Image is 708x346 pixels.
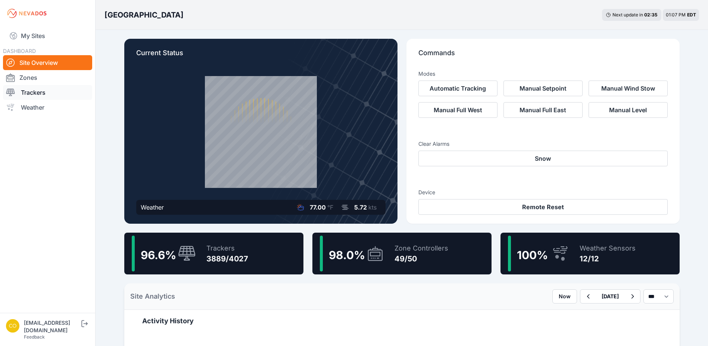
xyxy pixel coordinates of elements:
[418,70,435,78] h3: Modes
[552,289,577,303] button: Now
[580,254,636,264] div: 12/12
[368,204,377,211] span: kts
[24,319,80,334] div: [EMAIL_ADDRESS][DOMAIN_NAME]
[644,12,658,18] div: 02 : 35
[418,140,668,148] h3: Clear Alarms
[206,254,248,264] div: 3889/4027
[517,248,548,262] span: 100 %
[105,10,184,20] h3: [GEOGRAPHIC_DATA]
[394,243,448,254] div: Zone Controllers
[310,204,326,211] span: 77.00
[418,189,668,196] h3: Device
[612,12,643,18] span: Next update in
[141,203,164,212] div: Weather
[3,27,92,45] a: My Sites
[206,243,248,254] div: Trackers
[596,290,625,303] button: [DATE]
[141,248,176,262] span: 96.6 %
[105,5,184,25] nav: Breadcrumb
[666,12,686,18] span: 01:07 PM
[6,319,19,333] img: controlroomoperator@invenergy.com
[580,243,636,254] div: Weather Sensors
[418,199,668,215] button: Remote Reset
[327,204,333,211] span: °F
[418,102,498,118] button: Manual Full West
[503,81,583,96] button: Manual Setpoint
[687,12,696,18] span: EDT
[3,48,36,54] span: DASHBOARD
[136,48,386,64] p: Current Status
[418,151,668,166] button: Snow
[589,81,668,96] button: Manual Wind Stow
[3,85,92,100] a: Trackers
[394,254,448,264] div: 49/50
[354,204,367,211] span: 5.72
[142,316,662,326] h2: Activity History
[589,102,668,118] button: Manual Level
[130,291,175,302] h2: Site Analytics
[500,233,680,274] a: 100%Weather Sensors12/12
[503,102,583,118] button: Manual Full East
[3,100,92,115] a: Weather
[3,55,92,70] a: Site Overview
[418,81,498,96] button: Automatic Tracking
[312,233,492,274] a: 98.0%Zone Controllers49/50
[418,48,668,64] p: Commands
[3,70,92,85] a: Zones
[124,233,303,274] a: 96.6%Trackers3889/4027
[6,7,48,19] img: Nevados
[329,248,365,262] span: 98.0 %
[24,334,45,340] a: Feedback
